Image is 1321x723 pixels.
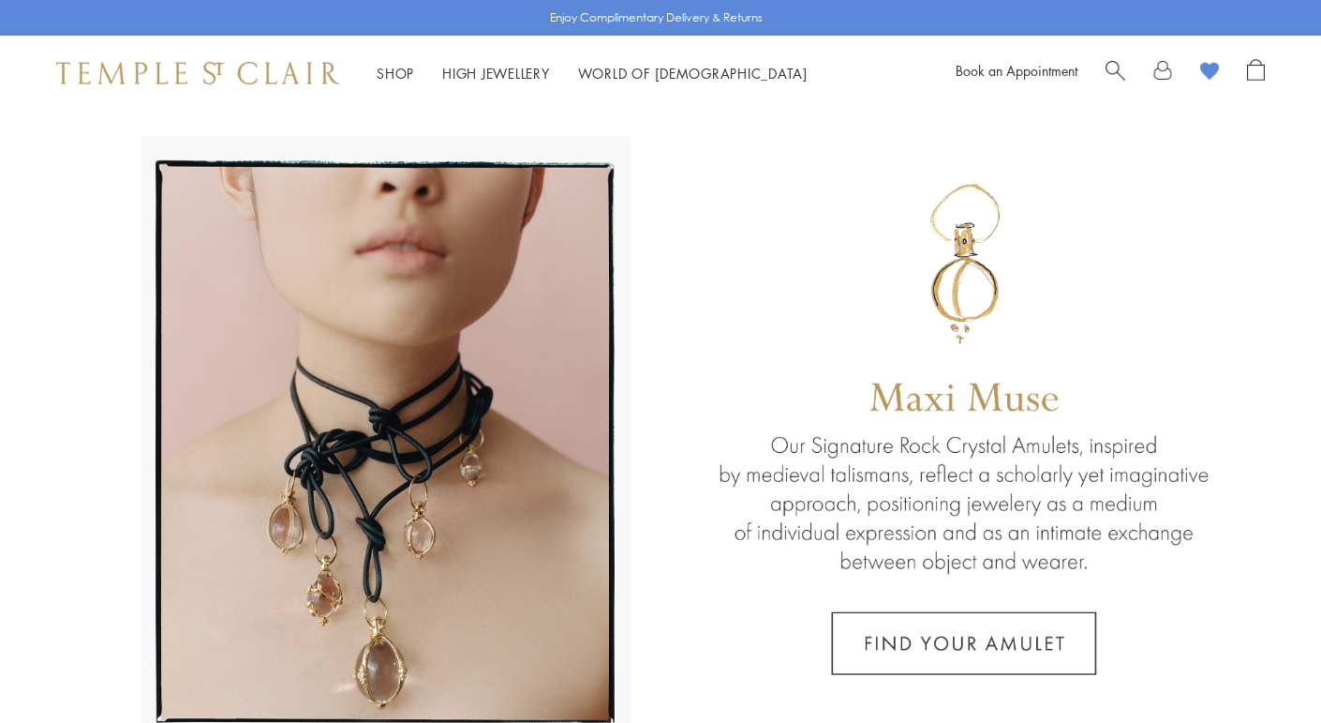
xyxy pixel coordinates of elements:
[56,62,339,84] img: Temple St. Clair
[956,61,1077,80] a: Book an Appointment
[1227,635,1302,704] iframe: Gorgias live chat messenger
[578,64,808,83] a: World of [DEMOGRAPHIC_DATA]World of [DEMOGRAPHIC_DATA]
[1200,59,1219,87] a: View Wishlist
[377,62,808,85] nav: Main navigation
[1106,59,1125,87] a: Search
[377,64,414,83] a: ShopShop
[550,8,763,27] p: Enjoy Complimentary Delivery & Returns
[1247,59,1265,87] a: Open Shopping Bag
[442,64,550,83] a: High JewelleryHigh Jewellery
